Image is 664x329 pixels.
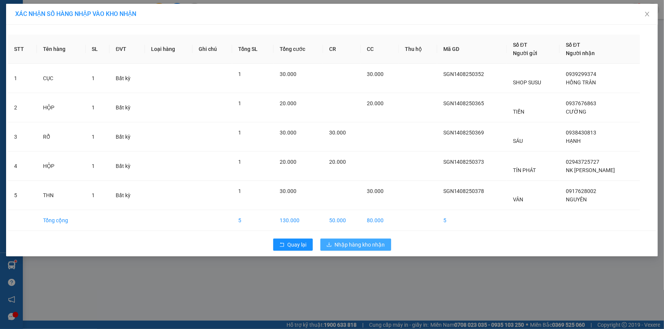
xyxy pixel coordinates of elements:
[92,163,95,169] span: 1
[280,100,296,106] span: 20.000
[367,71,384,77] span: 30.000
[361,210,399,231] td: 80.000
[273,239,313,251] button: rollbackQuay lại
[513,42,527,48] span: Số ĐT
[279,242,285,248] span: rollback
[110,152,145,181] td: Bất kỳ
[326,242,332,248] span: download
[280,130,296,136] span: 30.000
[323,210,361,231] td: 50.000
[8,35,37,64] th: STT
[566,167,615,173] span: NK [PERSON_NAME]
[443,130,484,136] span: SGN1408250369
[566,138,581,144] span: HẠNH
[637,4,658,25] button: Close
[110,35,145,64] th: ĐVT
[274,210,323,231] td: 130.000
[193,35,232,64] th: Ghi chú
[86,35,110,64] th: SL
[513,79,541,85] span: SHOP SUSU
[566,71,596,77] span: 0939299374
[280,188,296,194] span: 30.000
[329,130,346,136] span: 30.000
[232,35,274,64] th: Tổng SL
[443,71,484,77] span: SGN1408250352
[437,35,507,64] th: Mã GD
[513,50,537,56] span: Người gửi
[399,35,437,64] th: Thu hộ
[238,188,241,194] span: 1
[644,11,650,17] span: close
[367,100,384,106] span: 20.000
[274,35,323,64] th: Tổng cước
[443,100,484,106] span: SGN1408250365
[513,167,536,173] span: TÍN PHÁT
[8,181,37,210] td: 5
[232,210,274,231] td: 5
[238,159,241,165] span: 1
[8,93,37,122] td: 2
[437,210,507,231] td: 5
[513,109,524,115] span: TIẾN
[566,42,580,48] span: Số ĐT
[513,196,523,202] span: VÂN
[566,196,587,202] span: NGUYÊN
[92,104,95,111] span: 1
[37,35,86,64] th: Tên hàng
[110,181,145,210] td: Bất kỳ
[566,159,599,165] span: 02943725727
[37,152,86,181] td: HỘP
[145,35,192,64] th: Loại hàng
[238,100,241,106] span: 1
[92,134,95,140] span: 1
[288,240,307,249] span: Quay lại
[8,152,37,181] td: 4
[320,239,391,251] button: downloadNhập hàng kho nhận
[8,122,37,152] td: 3
[443,159,484,165] span: SGN1408250373
[443,188,484,194] span: SGN1408250378
[361,35,399,64] th: CC
[92,192,95,198] span: 1
[367,188,384,194] span: 30.000
[335,240,385,249] span: Nhập hàng kho nhận
[37,93,86,122] td: HỘP
[323,35,361,64] th: CR
[566,109,586,115] span: CƯỜNG
[329,159,346,165] span: 20.000
[566,50,595,56] span: Người nhận
[92,75,95,81] span: 1
[238,130,241,136] span: 1
[280,71,296,77] span: 30.000
[37,181,86,210] td: THN
[110,122,145,152] td: Bất kỳ
[110,64,145,93] td: Bất kỳ
[566,188,596,194] span: 0917628002
[513,138,523,144] span: SÁU
[8,64,37,93] td: 1
[238,71,241,77] span: 1
[37,210,86,231] td: Tổng cộng
[110,93,145,122] td: Bất kỳ
[566,79,596,85] span: HỒNG TRÂN
[280,159,296,165] span: 20.000
[566,100,596,106] span: 0937676863
[15,10,136,17] span: XÁC NHẬN SỐ HÀNG NHẬP VÀO KHO NHẬN
[37,122,86,152] td: RỔ
[566,130,596,136] span: 0938430813
[37,64,86,93] td: CỤC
